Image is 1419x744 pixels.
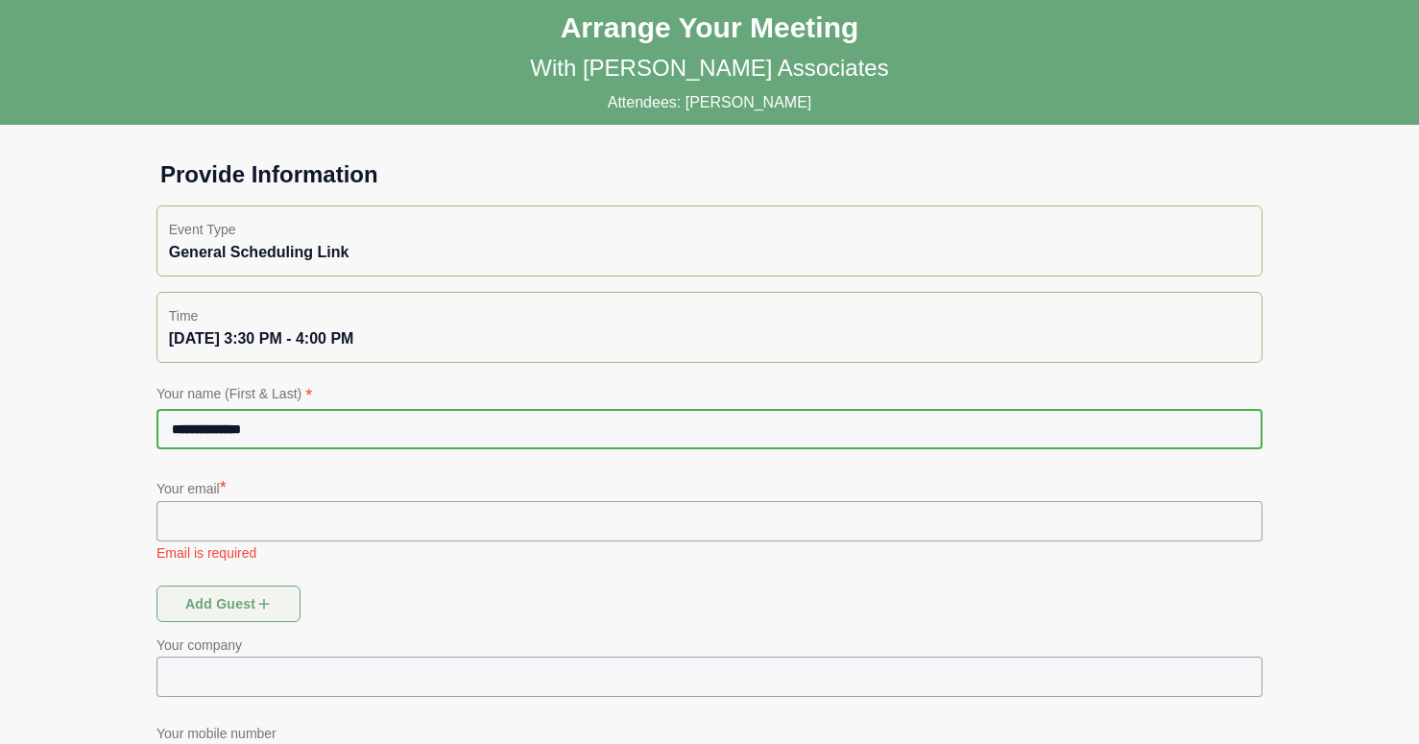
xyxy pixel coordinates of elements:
[145,159,1274,190] h1: Provide Information
[608,91,812,114] p: Attendees: [PERSON_NAME]
[156,634,1263,657] p: Your company
[169,304,1250,327] p: Time
[169,327,1250,350] div: [DATE] 3:30 PM - 4:00 PM
[156,586,301,622] button: Add guest
[184,586,274,622] span: Add guest
[156,543,1263,563] p: Email is required
[156,382,1263,409] p: Your name (First & Last)
[530,53,888,84] p: With [PERSON_NAME] Associates
[561,11,859,45] h1: Arrange Your Meeting
[169,241,1250,264] div: General Scheduling Link
[156,474,1263,501] p: Your email
[169,218,1250,241] p: Event Type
